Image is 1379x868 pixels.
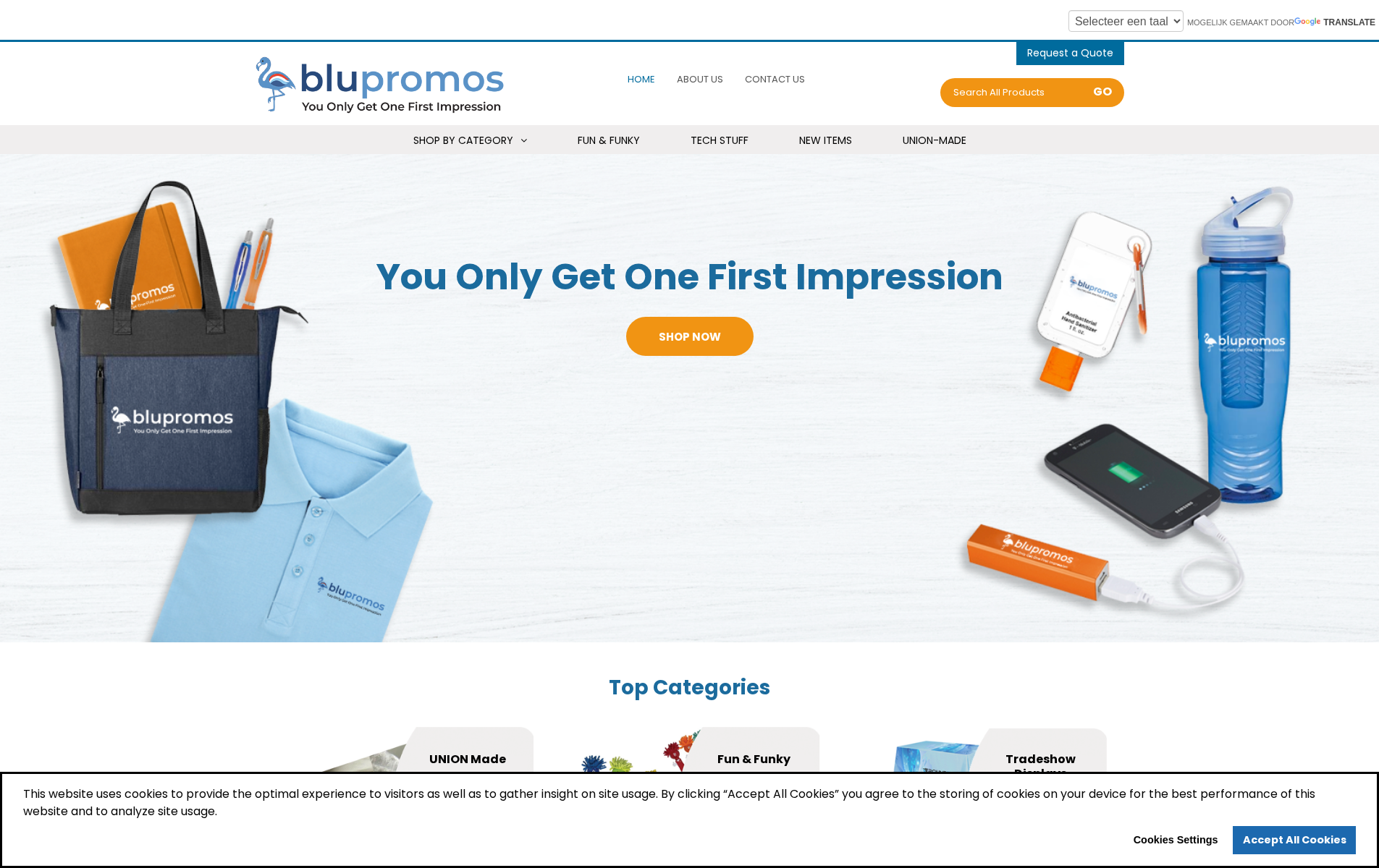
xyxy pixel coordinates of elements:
img: Blupromos LLC's Logo [256,56,516,116]
h4: Tradeshow Displays [983,752,1097,781]
span: Shop By Category [413,133,513,148]
div: Mogelijk gemaakt door [1058,7,1375,35]
span: Home [628,72,655,86]
a: Translate [1294,17,1375,27]
span: Union-Made [903,133,966,148]
a: Tech Stuff [672,125,767,156]
span: items - Cart [1027,46,1113,64]
a: Home [624,64,659,95]
a: About Us [673,64,727,95]
a: Shop By Category [395,125,545,156]
a: Union-Made [885,125,984,156]
a: Contact Us [741,64,809,95]
span: Contact Us [745,72,805,86]
span: About Us [677,72,723,86]
h4: UNION Made [410,752,524,767]
a: allow cookies [1233,826,1356,855]
a: Shop Now [626,317,754,356]
a: Fun & Funky [560,125,658,156]
span: New Items [799,133,852,148]
select: Widget Language Translate [1068,10,1184,32]
span: You Only Get One First Impression [345,252,1034,302]
h4: Fun & Funky [696,752,811,767]
span: Fun & Funky [578,133,640,148]
span: Tech Stuff [691,133,748,148]
a: New Items [781,125,870,156]
h2: Top Categories [256,671,1124,704]
img: Google Translate [1294,17,1323,27]
button: Cookies Settings [1123,829,1228,852]
span: This website uses cookies to provide the optimal experience to visitors as well as to gather insi... [23,786,1356,826]
button: items - Cart [1027,42,1113,64]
